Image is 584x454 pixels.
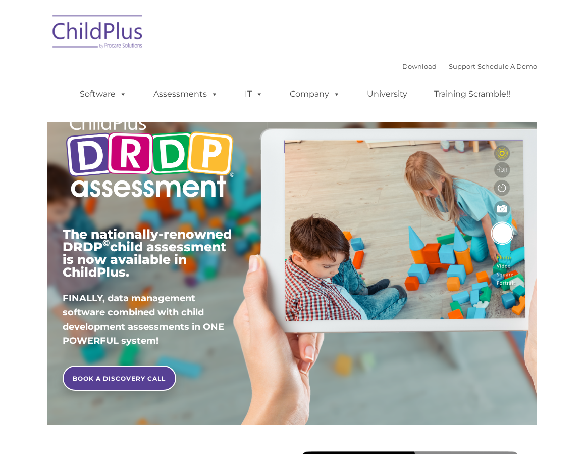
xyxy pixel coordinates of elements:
[280,84,350,104] a: Company
[357,84,417,104] a: University
[102,237,110,249] sup: ©
[449,62,475,70] a: Support
[63,104,237,210] img: Copyright - DRDP Logo Light
[424,84,520,104] a: Training Scramble!!
[143,84,228,104] a: Assessments
[63,293,224,346] span: FINALLY, data management software combined with child development assessments in ONE POWERFUL sys...
[47,8,148,59] img: ChildPlus by Procare Solutions
[402,62,437,70] a: Download
[63,226,232,280] span: The nationally-renowned DRDP child assessment is now available in ChildPlus.
[402,62,537,70] font: |
[477,62,537,70] a: Schedule A Demo
[235,84,273,104] a: IT
[63,366,176,391] a: BOOK A DISCOVERY CALL
[70,84,137,104] a: Software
